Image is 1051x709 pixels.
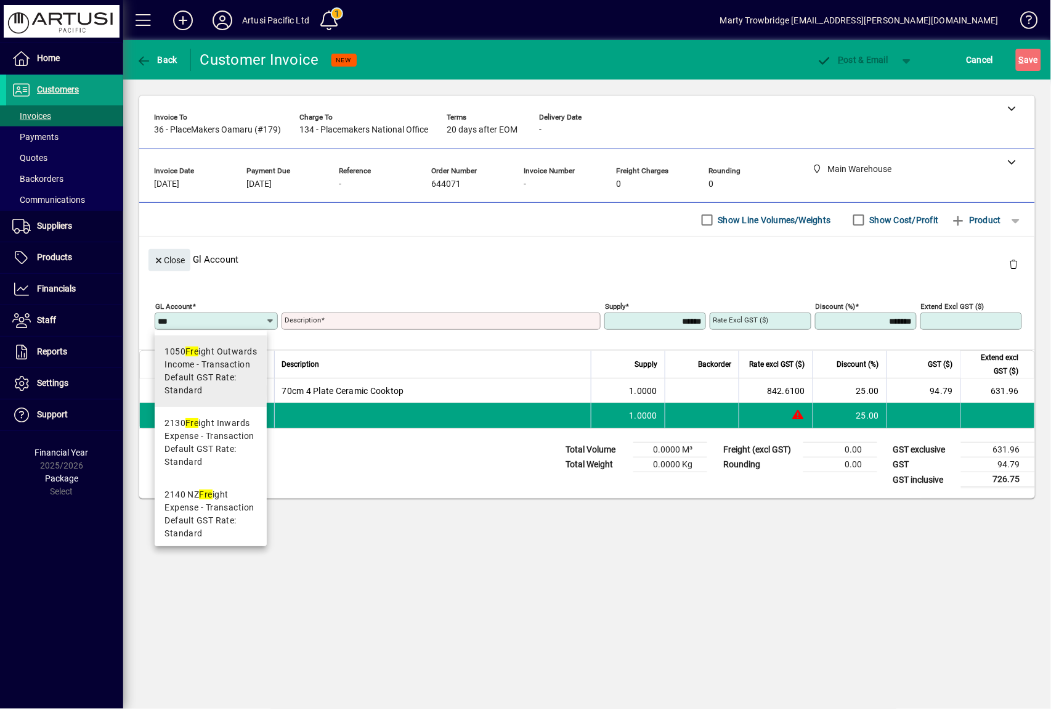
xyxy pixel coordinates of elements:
td: 94.79 [887,379,960,403]
td: 631.96 [961,443,1035,457]
a: Financials [6,274,123,305]
span: S [1019,55,1024,65]
label: Show Cost/Profit [867,214,939,226]
span: Package [45,473,78,483]
span: Financials [37,284,76,293]
span: Reports [37,346,67,356]
span: 70cm 4 Plate Ceramic Cooktop [282,385,404,397]
span: NEW [336,56,352,64]
em: Fre [185,346,198,356]
span: GST ($) [928,358,953,371]
span: - [339,179,341,189]
a: Knowledge Base [1011,2,1036,43]
td: 0.00 [803,457,877,472]
mat-option: 2130 Freight Inwards [155,407,267,478]
div: 2140 NZ ight [164,488,257,501]
span: P [838,55,844,65]
span: Staff [37,315,56,325]
div: 2130 ight Inwards [164,417,257,430]
span: Quotes [12,153,47,163]
div: 842.6100 [747,385,805,397]
td: Total Weight [559,457,633,472]
td: GST exclusive [887,443,961,457]
button: Post & Email [811,49,895,71]
button: Profile [203,9,242,31]
span: Home [37,53,60,63]
span: Rate excl GST ($) [749,358,805,371]
span: Backorder [698,358,731,371]
span: Cancel [967,50,994,70]
span: ost & Email [817,55,888,65]
td: GST [887,457,961,472]
span: 134 - Placemakers National Office [299,125,428,135]
td: 0.0000 M³ [633,443,707,457]
a: Support [6,400,123,430]
span: Supply [635,358,657,371]
a: Products [6,242,123,273]
div: Marty Trowbridge [EMAIL_ADDRESS][PERSON_NAME][DOMAIN_NAME] [720,10,999,30]
span: 36 - PlaceMakers Oamaru (#179) [154,125,281,135]
button: Cancel [964,49,997,71]
span: Default GST Rate: Standard [164,371,257,397]
span: Communications [12,195,85,205]
mat-label: Rate excl GST ($) [713,316,768,324]
a: Communications [6,189,123,210]
span: Financial Year [35,448,89,457]
span: [DATE] [246,179,272,189]
span: Back [136,55,177,65]
span: 0 [616,179,621,189]
mat-label: Discount (%) [816,302,856,311]
button: Save [1016,49,1041,71]
span: Close [153,250,185,271]
app-page-header-button: Close [145,254,193,265]
span: - [524,179,526,189]
td: 25.00 [813,379,887,403]
td: 726.75 [961,472,1035,488]
label: Show Line Volumes/Weights [716,214,831,226]
span: Products [37,252,72,262]
mat-label: Description [285,316,321,324]
em: Fre [199,490,212,499]
a: Suppliers [6,211,123,242]
td: 25.00 [813,403,887,428]
span: Invoices [12,111,51,121]
span: Default GST Rate: Standard [164,514,257,540]
div: 1050 ight Outwards [164,345,257,358]
span: Backorders [12,174,63,184]
mat-label: Supply [605,302,625,311]
span: Income - Transaction [164,358,250,371]
td: Freight (excl GST) [717,443,803,457]
span: Discount (%) [837,358,879,371]
app-page-header-button: Delete [999,258,1029,269]
em: Fre [185,418,198,428]
mat-option: 1050 Freight Outwards [155,335,267,407]
span: [DATE] [154,179,179,189]
td: 0.00 [803,443,877,457]
a: Quotes [6,147,123,168]
span: 644071 [431,179,461,189]
a: Settings [6,368,123,399]
span: Description [282,358,320,371]
span: Settings [37,378,68,388]
td: 94.79 [961,457,1035,472]
mat-option: 2140 NZ Freight [155,478,267,550]
mat-label: GL Account [155,302,192,311]
span: 0 [708,179,713,189]
div: Customer Invoice [200,50,319,70]
button: Back [133,49,181,71]
a: Staff [6,305,123,336]
span: Default GST Rate: Standard [164,443,257,469]
mat-label: Extend excl GST ($) [921,302,984,311]
td: Total Volume [559,443,633,457]
td: GST inclusive [887,472,961,488]
span: Expense - Transaction [164,501,254,514]
a: Payments [6,126,123,147]
span: Customers [37,84,79,94]
button: Close [148,249,190,271]
button: Delete [999,249,1029,279]
td: 0.0000 Kg [633,457,707,472]
span: Suppliers [37,221,72,231]
span: Support [37,409,68,419]
a: Invoices [6,105,123,126]
span: Expense - Transaction [164,430,254,443]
